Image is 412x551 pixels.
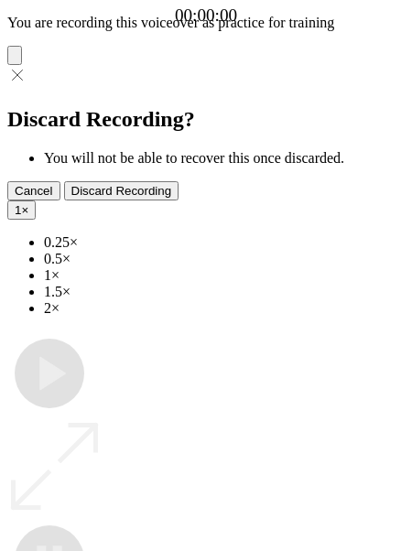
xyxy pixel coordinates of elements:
li: 1× [44,267,405,284]
a: 00:00:00 [175,5,237,26]
h2: Discard Recording? [7,107,405,132]
button: Cancel [7,181,60,200]
button: 1× [7,200,36,220]
button: Discard Recording [64,181,179,200]
li: You will not be able to recover this once discarded. [44,150,405,167]
li: 1.5× [44,284,405,300]
span: 1 [15,203,21,217]
li: 0.5× [44,251,405,267]
li: 0.25× [44,234,405,251]
p: You are recording this voiceover as practice for training [7,15,405,31]
li: 2× [44,300,405,317]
